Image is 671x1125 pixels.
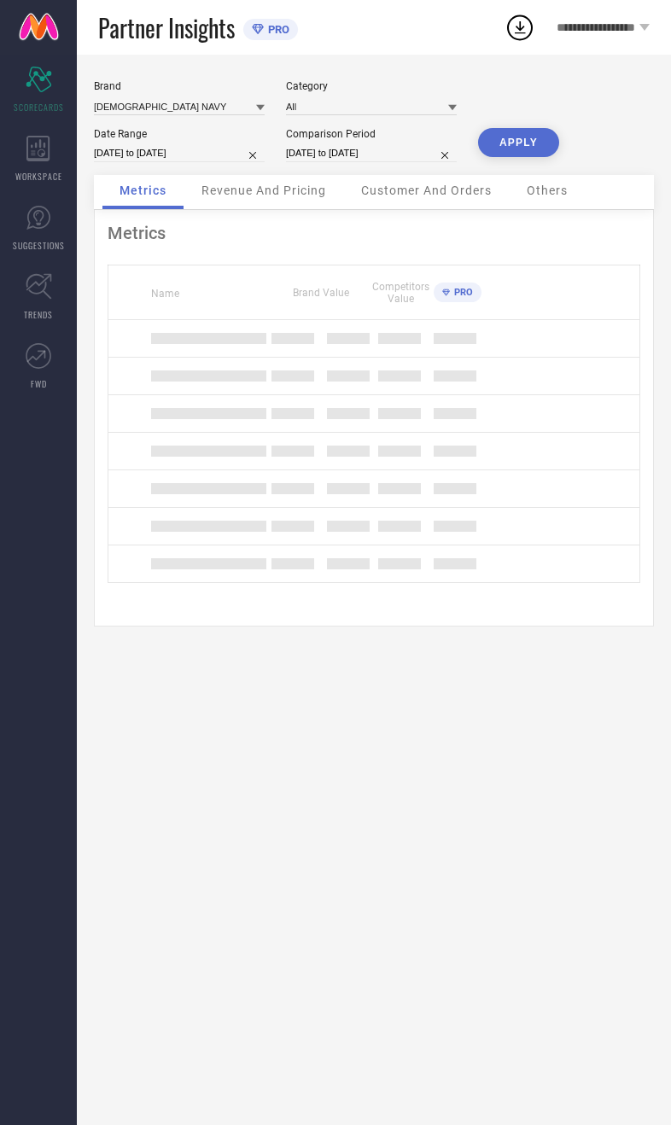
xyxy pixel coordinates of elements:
div: Comparison Period [286,128,457,140]
span: Metrics [120,184,166,197]
span: Name [151,288,179,300]
span: PRO [264,23,289,36]
span: Partner Insights [98,10,235,45]
div: Metrics [108,223,640,243]
span: Customer And Orders [361,184,492,197]
div: Brand [94,80,265,92]
span: Brand Value [293,287,349,299]
div: Open download list [505,12,535,43]
input: Select date range [94,144,265,162]
span: TRENDS [24,308,53,321]
span: PRO [450,287,473,298]
button: APPLY [478,128,559,157]
input: Select comparison period [286,144,457,162]
span: Others [527,184,568,197]
span: SUGGESTIONS [13,239,65,252]
div: Date Range [94,128,265,140]
div: Category [286,80,457,92]
span: Revenue And Pricing [201,184,326,197]
span: SCORECARDS [14,101,64,114]
span: WORKSPACE [15,170,62,183]
span: FWD [31,377,47,390]
span: Competitors Value [372,281,429,305]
